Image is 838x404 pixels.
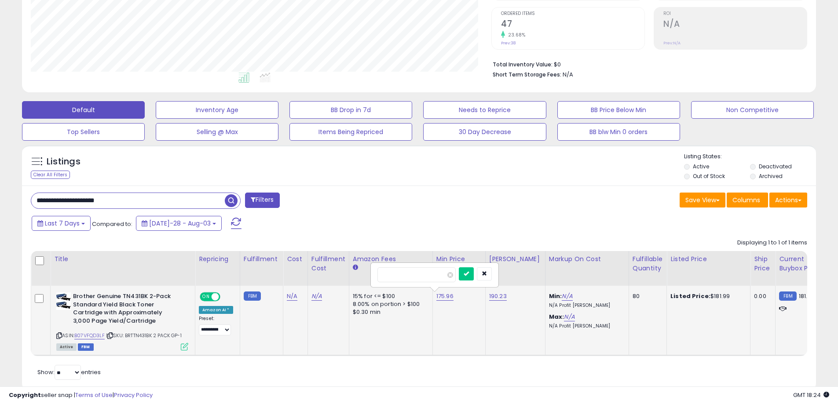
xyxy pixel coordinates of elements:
div: Repricing [199,255,236,264]
span: 2025-08-11 18:24 GMT [793,391,829,399]
div: Min Price [436,255,482,264]
span: All listings currently available for purchase on Amazon [56,343,77,351]
div: [PERSON_NAME] [489,255,542,264]
div: Amazon Fees [353,255,429,264]
div: Ship Price [754,255,772,273]
small: 23.68% [505,32,525,38]
h2: 47 [501,19,644,31]
span: Show: entries [37,368,101,376]
button: Non Competitive [691,101,814,119]
a: N/A [311,292,322,301]
button: Inventory Age [156,101,278,119]
div: 8.00% on portion > $100 [353,300,426,308]
b: Max: [549,313,564,321]
strong: Copyright [9,391,41,399]
button: [DATE]-28 - Aug-03 [136,216,222,231]
a: 190.23 [489,292,507,301]
a: N/A [287,292,297,301]
span: | SKU: BRTTN431BK 2 PACK GP-1 [106,332,182,339]
label: Deactivated [759,163,792,170]
small: Prev: 38 [501,40,516,46]
div: Fulfillment [244,255,279,264]
b: Short Term Storage Fees: [493,71,561,78]
button: 30 Day Decrease [423,123,546,141]
div: $181.99 [670,292,743,300]
button: BB Drop in 7d [289,101,412,119]
span: Compared to: [92,220,132,228]
p: N/A Profit [PERSON_NAME] [549,302,622,309]
small: Prev: N/A [663,40,681,46]
small: Amazon Fees. [353,264,358,272]
span: ROI [663,11,807,16]
div: Title [54,255,191,264]
button: Columns [727,193,768,207]
div: 80 [633,292,660,300]
div: seller snap | | [9,391,153,400]
a: Privacy Policy [114,391,153,399]
div: ASIN: [56,292,188,349]
p: N/A Profit [PERSON_NAME] [549,323,622,329]
span: Ordered Items [501,11,644,16]
h5: Listings [47,156,81,168]
label: Out of Stock [693,172,725,180]
b: Min: [549,292,562,300]
div: Cost [287,255,304,264]
a: N/A [564,313,575,321]
a: 175.96 [436,292,454,301]
button: Items Being Repriced [289,123,412,141]
img: 51vzwbD8pEL._SL40_.jpg [56,292,71,310]
button: Save View [680,193,725,207]
div: Fulfillment Cost [311,255,345,273]
a: Terms of Use [75,391,113,399]
button: Needs to Reprice [423,101,546,119]
div: Clear All Filters [31,171,70,179]
th: The percentage added to the cost of goods (COGS) that forms the calculator for Min & Max prices. [545,251,629,286]
h2: N/A [663,19,807,31]
b: Listed Price: [670,292,710,300]
label: Active [693,163,709,170]
div: Displaying 1 to 1 of 1 items [737,239,807,247]
div: Preset: [199,316,233,335]
button: Filters [245,193,279,208]
div: Current Buybox Price [779,255,824,273]
span: N/A [563,70,573,79]
li: $0 [493,58,801,69]
button: Last 7 Days [32,216,91,231]
b: Total Inventory Value: [493,61,553,68]
span: [DATE]-28 - Aug-03 [149,219,211,228]
div: 15% for <= $100 [353,292,426,300]
small: FBM [244,291,261,301]
div: Listed Price [670,255,747,264]
button: Actions [769,193,807,207]
b: Brother Genuine TN431BK 2-Pack Standard Yield Black Toner Cartridge with Approximately 3,000 Page... [73,292,180,327]
div: 0.00 [754,292,768,300]
label: Archived [759,172,783,180]
button: Top Sellers [22,123,145,141]
button: Selling @ Max [156,123,278,141]
button: Default [22,101,145,119]
span: FBM [78,343,94,351]
span: Columns [732,196,760,204]
p: Listing States: [684,153,816,161]
div: Amazon AI * [199,306,233,314]
span: ON [201,293,212,301]
div: Fulfillable Quantity [633,255,663,273]
span: OFF [219,293,233,301]
div: $0.30 min [353,308,426,316]
button: BB Price Below Min [557,101,680,119]
div: Markup on Cost [549,255,625,264]
span: 181.99 [799,292,815,300]
small: FBM [779,291,796,301]
a: B07VFQD3LF [74,332,105,339]
span: Last 7 Days [45,219,80,228]
a: N/A [562,292,572,301]
button: BB blw Min 0 orders [557,123,680,141]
